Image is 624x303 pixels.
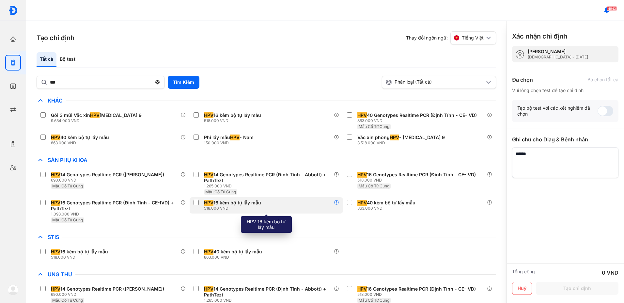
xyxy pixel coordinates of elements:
[37,33,74,42] h3: Tạo chỉ định
[51,200,60,206] span: HPV
[204,298,334,303] div: 1.265.000 VND
[512,136,618,143] div: Ghi chú cho Diag & Bệnh nhân
[204,286,213,292] span: HPV
[357,200,367,206] span: HPV
[51,212,180,217] div: 1.093.000 VND
[390,135,399,140] span: HPV
[51,172,60,178] span: HPV
[357,112,367,118] span: HPV
[51,135,109,140] div: 40 kèm bộ tự lấy mẫu
[204,112,261,118] div: 16 kèm bộ tự lẫy mẫu
[204,140,256,146] div: 150.000 VND
[359,298,389,303] span: Mẫu Cổ Tử Cung
[51,135,60,140] span: HPV
[44,271,75,278] span: Ung Thư
[587,77,618,83] div: Bỏ chọn tất cả
[204,255,265,260] div: 863.000 VND
[51,286,60,292] span: HPV
[51,178,167,183] div: 690.000 VND
[517,105,598,117] div: Tạo bộ test với các xét nghiệm đã chọn
[462,35,484,41] span: Tiếng Việt
[357,178,478,183] div: 518.000 VND
[512,269,535,277] div: Tổng cộng
[406,31,496,44] div: Thay đổi ngôn ngữ:
[204,172,213,178] span: HPV
[607,6,617,11] span: 4943
[204,118,264,123] div: 518.000 VND
[90,112,100,118] span: HPV
[168,76,199,89] button: Tìm Kiếm
[357,200,415,206] div: 40 kèm bộ tự lấy mẫu
[51,255,111,260] div: 518.000 VND
[52,217,83,222] span: Mẫu Cổ Tử Cung
[44,234,62,240] span: STIs
[357,112,477,118] div: 40 Genotypes Realtime PCR (Định Tính - CE-IVD)
[52,298,83,303] span: Mẫu Cổ Tử Cung
[512,76,533,84] div: Đã chọn
[51,249,60,255] span: HPV
[205,189,236,194] span: Mẫu Cổ Tử Cung
[204,200,213,206] span: HPV
[204,112,213,118] span: HPV
[357,172,367,178] span: HPV
[357,172,476,178] div: 16 Genotypes Realtime PCR (Định Tính - CE-IVD)
[52,183,83,188] span: Mẫu Cổ Tử Cung
[230,135,240,140] span: HPV
[51,292,167,297] div: 690.000 VND
[8,6,18,15] img: logo
[51,172,164,178] div: 14 Genotypes Realtime PCR ([PERSON_NAME])
[359,183,389,188] span: Mẫu Cổ Tử Cung
[357,206,418,211] div: 863.000 VND
[602,269,618,277] div: 0 VND
[512,32,567,41] h3: Xác nhận chỉ định
[357,286,476,292] div: 16 Genotypes Realtime PCR (Định Tính - CE-IVD)
[357,118,479,123] div: 863.000 VND
[385,79,485,86] div: Phân loại (Tất cả)
[512,88,618,93] div: Vui lòng chọn test để tạo chỉ định
[51,200,178,212] div: 16 Genotypes Realtime PCR (Định Tính - CE-IVD) + PathTezt
[51,112,142,118] div: Gói 3 mũi Vắc xin [MEDICAL_DATA] 9
[357,286,367,292] span: HPV
[357,135,445,140] div: Vắc xin phòng - [MEDICAL_DATA] 9
[51,249,108,255] div: 16 kèm bộ tự lẫy mẫu
[204,249,213,255] span: HPV
[204,206,264,211] div: 518.000 VND
[204,200,261,206] div: 16 kèm bộ tự lẫy mẫu
[204,249,262,255] div: 40 kèm bộ tự lấy mẫu
[204,286,331,298] div: 14 Genotypes Realtime PCR (Định Tính - Abbott) + PathTezt
[204,183,334,189] div: 1.265.000 VND
[204,172,331,183] div: 14 Genotypes Realtime PCR (Định Tính - Abbott) + PathTezt
[528,49,588,55] div: [PERSON_NAME]
[536,282,618,295] button: Tạo chỉ định
[51,140,112,146] div: 863.000 VND
[56,52,79,67] div: Bộ test
[51,286,164,292] div: 14 Genotypes Realtime PCR ([PERSON_NAME])
[357,292,478,297] div: 518.000 VND
[44,157,91,163] span: Sản Phụ Khoa
[51,118,144,123] div: 9.634.000 VND
[8,285,18,295] img: logo
[37,52,56,67] div: Tất cả
[359,124,389,129] span: Mẫu Cổ Tử Cung
[204,135,254,140] div: Phí lấy mẫu - Nam
[357,140,447,146] div: 3.518.000 VND
[512,282,532,295] button: Huỷ
[44,97,66,104] span: Khác
[528,55,588,60] div: [DEMOGRAPHIC_DATA] - [DATE]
